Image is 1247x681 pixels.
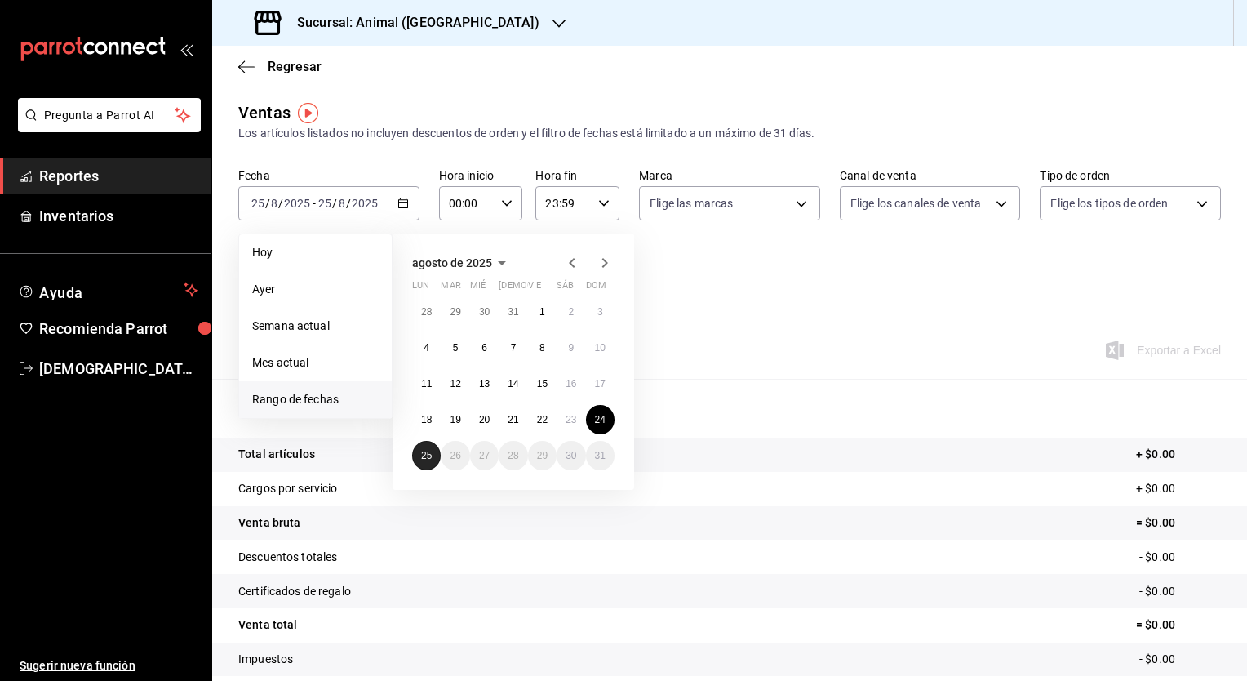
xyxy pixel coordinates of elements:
[1050,195,1168,211] span: Elige los tipos de orden
[238,514,300,532] p: Venta bruta
[840,170,1021,181] label: Canal de venta
[537,414,548,425] abbr: 22 de agosto de 2025
[850,195,981,211] span: Elige los canales de venta
[470,369,499,398] button: 13 de agosto de 2025
[535,170,619,181] label: Hora fin
[412,297,441,327] button: 28 de julio de 2025
[412,333,441,363] button: 4 de agosto de 2025
[298,103,318,123] img: Tooltip marker
[238,398,1221,418] p: Resumen
[470,441,499,470] button: 27 de agosto de 2025
[317,197,332,210] input: --
[252,281,379,298] span: Ayer
[528,280,541,297] abbr: viernes
[238,59,322,74] button: Regresar
[238,616,297,634] p: Venta total
[1136,514,1221,532] p: = $0.00
[332,197,337,210] span: /
[11,118,201,136] a: Pregunta a Parrot AI
[586,369,615,398] button: 17 de agosto de 2025
[508,378,518,389] abbr: 14 de agosto de 2025
[470,297,499,327] button: 30 de julio de 2025
[441,297,469,327] button: 29 de julio de 2025
[1139,549,1221,566] p: - $0.00
[252,318,379,335] span: Semana actual
[470,405,499,434] button: 20 de agosto de 2025
[528,333,557,363] button: 8 de agosto de 2025
[1139,651,1221,668] p: - $0.00
[479,414,490,425] abbr: 20 de agosto de 2025
[39,318,198,340] span: Recomienda Parrot
[421,414,432,425] abbr: 18 de agosto de 2025
[508,450,518,461] abbr: 28 de agosto de 2025
[479,306,490,318] abbr: 30 de julio de 2025
[1040,170,1221,181] label: Tipo de orden
[566,450,576,461] abbr: 30 de agosto de 2025
[595,342,606,354] abbr: 10 de agosto de 2025
[450,378,460,389] abbr: 12 de agosto de 2025
[453,342,459,354] abbr: 5 de agosto de 2025
[265,197,270,210] span: /
[313,197,316,210] span: -
[238,170,419,181] label: Fecha
[557,297,585,327] button: 2 de agosto de 2025
[586,441,615,470] button: 31 de agosto de 2025
[595,414,606,425] abbr: 24 de agosto de 2025
[238,446,315,463] p: Total artículos
[441,405,469,434] button: 19 de agosto de 2025
[424,342,429,354] abbr: 4 de agosto de 2025
[557,333,585,363] button: 9 de agosto de 2025
[39,205,198,227] span: Inventarios
[450,450,460,461] abbr: 26 de agosto de 2025
[639,170,820,181] label: Marca
[1136,446,1221,463] p: + $0.00
[499,405,527,434] button: 21 de agosto de 2025
[252,354,379,372] span: Mes actual
[44,107,175,124] span: Pregunta a Parrot AI
[508,306,518,318] abbr: 31 de julio de 2025
[412,405,441,434] button: 18 de agosto de 2025
[238,125,1221,142] div: Los artículos listados no incluyen descuentos de orden y el filtro de fechas está limitado a un m...
[566,414,576,425] abbr: 23 de agosto de 2025
[537,378,548,389] abbr: 15 de agosto de 2025
[252,391,379,408] span: Rango de fechas
[566,378,576,389] abbr: 16 de agosto de 2025
[595,450,606,461] abbr: 31 de agosto de 2025
[568,342,574,354] abbr: 9 de agosto de 2025
[421,450,432,461] abbr: 25 de agosto de 2025
[499,441,527,470] button: 28 de agosto de 2025
[1136,616,1221,634] p: = $0.00
[499,297,527,327] button: 31 de julio de 2025
[470,280,486,297] abbr: miércoles
[39,280,177,300] span: Ayuda
[238,100,291,125] div: Ventas
[568,306,574,318] abbr: 2 de agosto de 2025
[20,657,198,674] span: Sugerir nueva función
[586,297,615,327] button: 3 de agosto de 2025
[238,583,351,600] p: Certificados de regalo
[470,333,499,363] button: 6 de agosto de 2025
[499,369,527,398] button: 14 de agosto de 2025
[586,333,615,363] button: 10 de agosto de 2025
[412,441,441,470] button: 25 de agosto de 2025
[499,333,527,363] button: 7 de agosto de 2025
[441,441,469,470] button: 26 de agosto de 2025
[537,450,548,461] abbr: 29 de agosto de 2025
[338,197,346,210] input: --
[39,358,198,380] span: [DEMOGRAPHIC_DATA][PERSON_NAME]
[441,280,460,297] abbr: martes
[252,244,379,261] span: Hoy
[284,13,539,33] h3: Sucursal: Animal ([GEOGRAPHIC_DATA])
[528,441,557,470] button: 29 de agosto de 2025
[528,405,557,434] button: 22 de agosto de 2025
[450,414,460,425] abbr: 19 de agosto de 2025
[1139,583,1221,600] p: - $0.00
[481,342,487,354] abbr: 6 de agosto de 2025
[597,306,603,318] abbr: 3 de agosto de 2025
[283,197,311,210] input: ----
[479,450,490,461] abbr: 27 de agosto de 2025
[238,480,338,497] p: Cargos por servicio
[595,378,606,389] abbr: 17 de agosto de 2025
[539,306,545,318] abbr: 1 de agosto de 2025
